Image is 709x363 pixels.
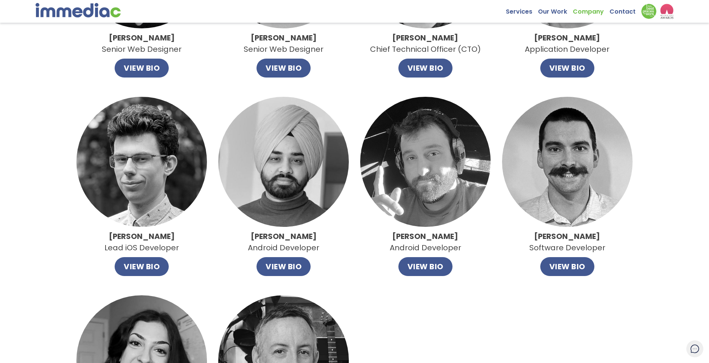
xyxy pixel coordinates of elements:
p: Android Developer [390,231,461,253]
button: VIEW BIO [540,257,594,276]
img: immediac [36,3,121,17]
strong: [PERSON_NAME] [534,231,600,242]
button: VIEW BIO [398,257,452,276]
button: VIEW BIO [115,257,169,276]
p: Senior Web Designer [244,32,323,55]
strong: [PERSON_NAME] [109,231,175,242]
button: VIEW BIO [257,257,311,276]
strong: [PERSON_NAME] [534,33,600,43]
p: Application Developer [525,32,609,55]
p: Senior Web Designer [102,32,182,55]
a: Our Work [538,4,573,16]
button: VIEW BIO [398,59,452,78]
p: Software Developer [529,231,605,253]
strong: [PERSON_NAME] [392,231,458,242]
button: VIEW BIO [540,59,594,78]
a: Company [573,4,609,16]
img: logo2_wea_nobg.webp [660,4,673,19]
strong: [PERSON_NAME] [251,231,317,242]
a: Contact [609,4,641,16]
img: Balljeet.jpg [218,97,349,227]
strong: [PERSON_NAME] [392,33,458,43]
img: Alex.jpg [76,97,207,227]
strong: [PERSON_NAME] [251,33,317,43]
strong: [PERSON_NAME] [109,33,175,43]
button: VIEW BIO [257,59,311,78]
p: Chief Technical Officer (CTO) [370,32,481,55]
img: Down [641,4,656,19]
p: Android Developer [248,231,319,253]
button: VIEW BIO [115,59,169,78]
img: Nick.jpg [360,97,491,227]
a: Services [506,4,538,16]
p: Lead iOS Developer [104,231,179,253]
img: MattPhoto.jpg [502,97,633,227]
